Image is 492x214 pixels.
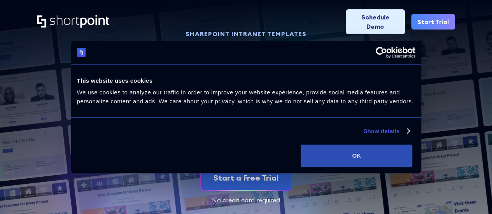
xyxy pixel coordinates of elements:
a: Home [37,15,109,28]
div: Start a Free Trial [214,172,278,184]
a: Show details [363,127,409,136]
span: We use cookies to analyze our traffic in order to improve your website experience, provide social... [77,89,413,104]
h2: Design stunning SharePoint pages in minutes - no code, no hassle [64,49,428,131]
p: Trusted by teams at NASA, Samsung and 1,500+ companies [64,137,428,150]
a: Start a Free Trial [201,166,291,190]
button: OK [301,144,412,167]
img: logo [77,48,86,57]
div: No credit card required [37,197,455,203]
a: Usercentrics Cookiebot - opens in a new window [347,47,415,58]
a: Start Trial [411,14,455,30]
div: This website uses cookies [77,76,415,85]
a: Schedule Demo [346,9,405,34]
iframe: Chat Widget [352,124,492,214]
